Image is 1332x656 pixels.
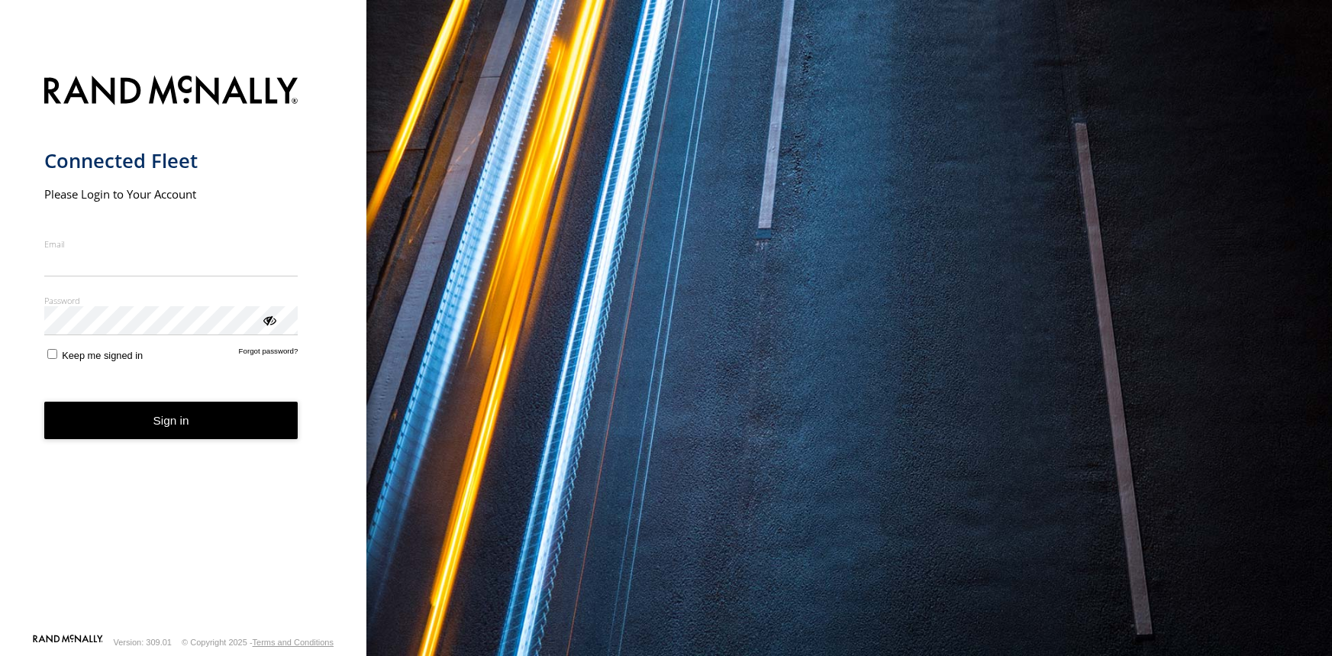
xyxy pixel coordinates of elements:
div: Version: 309.01 [114,638,172,647]
div: © Copyright 2025 - [182,638,334,647]
label: Password [44,295,298,306]
span: Keep me signed in [62,350,143,361]
a: Visit our Website [33,635,103,650]
div: ViewPassword [261,312,276,327]
a: Terms and Conditions [253,638,334,647]
button: Sign in [44,402,298,439]
a: Forgot password? [239,347,298,361]
form: main [44,66,323,633]
h2: Please Login to Your Account [44,186,298,202]
input: Keep me signed in [47,349,57,359]
label: Email [44,238,298,250]
h1: Connected Fleet [44,148,298,173]
img: Rand McNally [44,73,298,111]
